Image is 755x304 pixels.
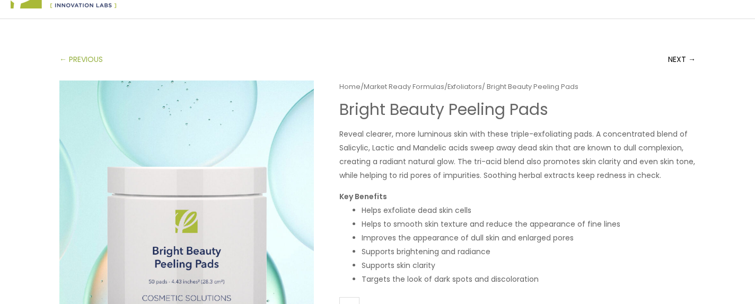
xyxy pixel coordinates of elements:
strong: Key Benefits [339,191,387,202]
li: Helps to smooth skin texture and reduce the appearance of fine lines [362,217,696,231]
a: Home [339,82,361,92]
a: ← PREVIOUS [59,49,103,70]
li: Targets the look of dark spots and discoloration [362,272,696,286]
h1: Bright Beauty Peeling Pads [339,100,696,119]
p: Reveal clearer, more luminous skin with these triple-exfoliating pads. A concentrated blend of Sa... [339,127,696,182]
li: Improves the appearance of dull skin and enlarged pores [362,231,696,245]
li: Supports skin clarity [362,258,696,272]
li: Helps exfoliate dead skin cells [362,203,696,217]
a: Market Ready Formulas [364,82,444,92]
a: Exfoliators [447,82,482,92]
nav: Breadcrumb [339,81,696,93]
a: NEXT → [668,49,696,70]
li: Supports brightening and radiance [362,245,696,258]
